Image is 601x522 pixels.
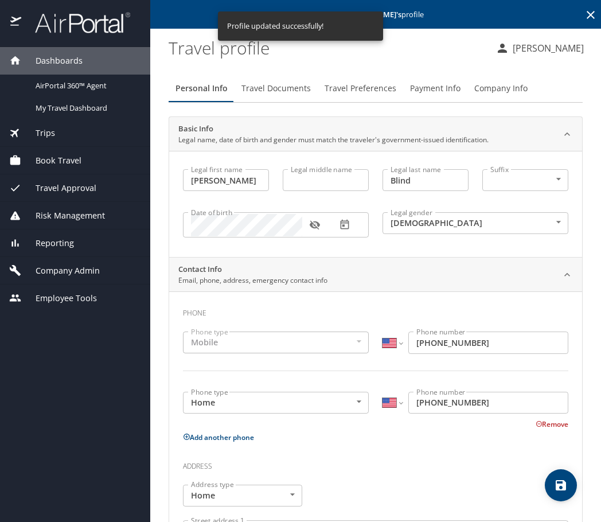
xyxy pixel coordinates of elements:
p: Legal name, date of birth and gender must match the traveler's government-issued identification. [178,135,489,145]
h3: Address [183,454,568,473]
span: Company Info [474,81,528,96]
div: Home [183,392,369,414]
span: Dashboards [21,54,83,67]
button: Remove [536,419,568,429]
span: Travel Preferences [325,81,396,96]
img: airportal-logo.png [22,11,130,34]
p: [PERSON_NAME] [509,41,584,55]
div: Home [183,485,302,507]
div: Basic InfoLegal name, date of birth and gender must match the traveler's government-issued identi... [169,151,582,257]
span: Travel Documents [241,81,311,96]
button: save [545,469,577,501]
span: Trips [21,127,55,139]
div: ​ [482,169,568,191]
h3: Phone [183,301,568,320]
span: Book Travel [21,154,81,167]
span: Travel Approval [21,182,96,194]
h2: Contact Info [178,264,327,275]
div: [DEMOGRAPHIC_DATA] [383,212,568,234]
span: Personal Info [175,81,228,96]
img: icon-airportal.png [10,11,22,34]
button: [PERSON_NAME] [491,38,588,59]
span: AirPortal 360™ Agent [36,80,136,91]
div: Profile [169,75,583,102]
div: Basic InfoLegal name, date of birth and gender must match the traveler's government-issued identi... [169,117,582,151]
h2: Basic Info [178,123,489,135]
span: Risk Management [21,209,105,222]
span: Employee Tools [21,292,97,305]
h1: Travel profile [169,30,486,65]
div: Mobile [183,332,369,353]
div: Contact InfoEmail, phone, address, emergency contact info [169,258,582,292]
span: Payment Info [410,81,460,96]
span: Company Admin [21,264,100,277]
p: Email, phone, address, emergency contact info [178,275,327,286]
p: Editing profile [154,11,598,18]
div: Profile updated successfully! [227,15,323,37]
button: Add another phone [183,433,254,442]
span: My Travel Dashboard [36,103,136,114]
span: Reporting [21,237,74,250]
